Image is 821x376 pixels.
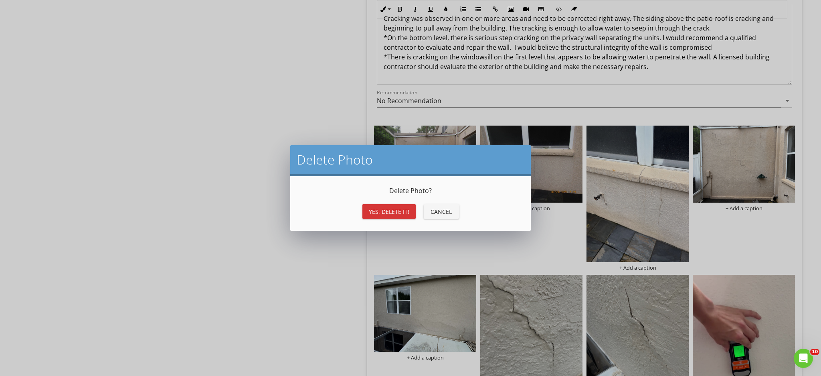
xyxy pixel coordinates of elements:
[430,207,453,216] div: Cancel
[810,349,819,355] span: 10
[300,186,521,195] p: Delete Photo ?
[369,207,409,216] div: Yes, Delete it!
[424,204,459,219] button: Cancel
[362,204,416,219] button: Yes, Delete it!
[794,349,813,368] iframe: Intercom live chat
[297,152,524,168] h2: Delete Photo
